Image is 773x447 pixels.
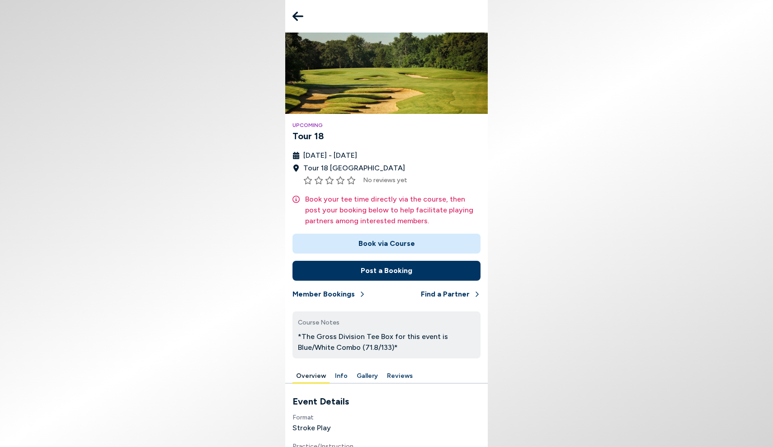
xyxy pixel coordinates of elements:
button: Rate this item 3 stars [325,176,334,185]
img: Tour 18 [285,33,488,114]
span: [DATE] - [DATE] [303,150,357,161]
div: Manage your account [285,369,488,383]
p: Book your tee time directly via the course, then post your booking below to help facilitate playi... [305,194,481,226]
button: Rate this item 2 stars [314,176,323,185]
h3: Tour 18 [292,129,481,143]
button: Overview [292,369,330,383]
button: Member Bookings [292,284,366,304]
button: Book via Course [292,234,481,254]
button: Rate this item 4 stars [336,176,345,185]
span: Course Notes [298,319,339,326]
button: Gallery [353,369,382,383]
button: Rate this item 5 stars [347,176,356,185]
button: Find a Partner [421,284,481,304]
span: Format [292,414,314,421]
span: Tour 18 [GEOGRAPHIC_DATA] [303,163,405,174]
button: Post a Booking [292,261,481,281]
button: Rate this item 1 stars [303,176,312,185]
h4: Stroke Play [292,423,481,433]
h3: Event Details [292,395,481,408]
h4: Upcoming [292,121,481,129]
span: No reviews yet [363,175,407,185]
button: Reviews [383,369,416,383]
p: *The Gross Division Tee Box for this event is Blue/White Combo (71.8/133)* [298,331,475,353]
button: Info [331,369,351,383]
